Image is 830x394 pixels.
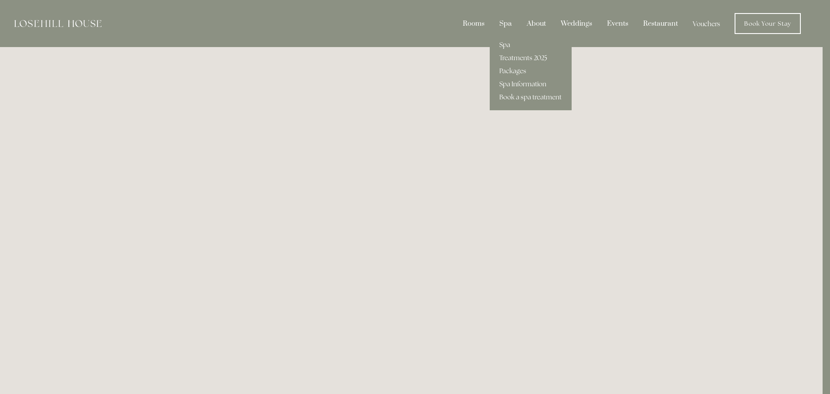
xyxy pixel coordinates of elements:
[686,15,727,32] a: Vouchers
[493,15,518,32] div: Spa
[735,13,801,34] a: Book Your Stay
[490,65,572,78] a: Packages
[456,15,491,32] div: Rooms
[490,51,572,65] a: Treatments 2025
[14,20,102,27] img: Losehill House
[490,78,572,91] a: Spa Information
[637,15,684,32] div: Restaurant
[490,38,572,51] a: Spa
[554,15,599,32] div: Weddings
[600,15,635,32] div: Events
[490,91,572,104] a: Book a spa treatment
[520,15,552,32] div: About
